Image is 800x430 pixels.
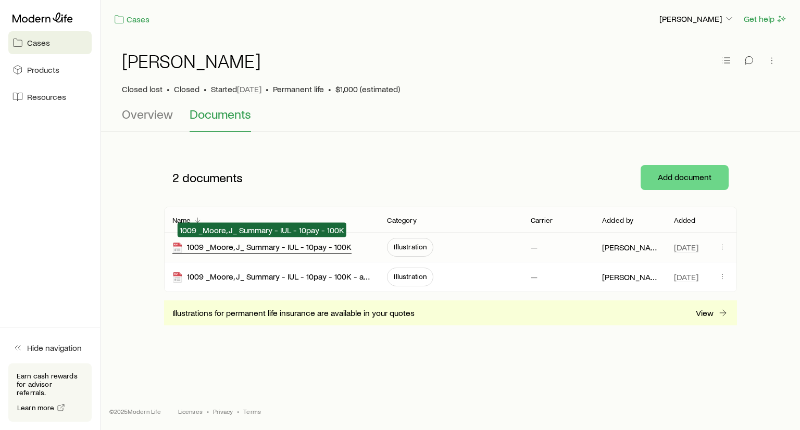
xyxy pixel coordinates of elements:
span: • [328,84,331,94]
div: 1009 _Moore, J_ Summary - IUL - 10pay - 100K - age [DEMOGRAPHIC_DATA] [172,271,371,283]
span: Overview [122,107,173,121]
p: [PERSON_NAME] [602,242,657,252]
a: View [695,307,729,319]
p: Added [674,216,696,224]
span: • [167,84,170,94]
span: documents [182,170,243,185]
span: [DATE] [237,84,261,94]
span: Illustrations for permanent life insurance are available in your quotes [172,308,415,318]
span: • [266,84,269,94]
span: • [237,407,239,415]
p: View [696,308,714,318]
p: Carrier [531,216,553,224]
span: $1,000 (estimated) [335,84,400,94]
div: 1009 _Moore, J_ Summary - IUL - 10pay - 100K [172,242,352,254]
a: Products [8,58,92,81]
div: Earn cash rewards for advisor referrals.Learn more [8,363,92,422]
span: Products [27,65,59,75]
a: Cases [114,14,150,26]
p: Started [211,84,261,94]
p: Earn cash rewards for advisor referrals. [17,372,83,397]
button: Add document [641,165,729,190]
a: Licenses [178,407,203,415]
span: • [207,407,209,415]
p: Name [172,216,191,224]
a: Privacy [213,407,233,415]
a: Resources [8,85,92,108]
span: Resources [27,92,66,102]
span: Closed [174,84,199,94]
span: Hide navigation [27,343,82,353]
button: Hide navigation [8,336,92,359]
span: Learn more [17,404,55,411]
span: 2 [172,170,179,185]
span: Documents [190,107,251,121]
span: Illustration [394,272,427,281]
p: © 2025 Modern Life [109,407,161,415]
p: Closed lost [122,84,162,94]
a: Cases [8,31,92,54]
p: [PERSON_NAME] [602,272,657,282]
span: Permanent life [273,84,324,94]
div: Case details tabs [122,107,779,132]
span: • [204,84,207,94]
a: Terms [243,407,261,415]
p: — [531,272,537,282]
button: Get help [743,13,787,25]
p: [PERSON_NAME] [659,14,734,24]
span: Cases [27,37,50,48]
span: [DATE] [674,272,698,282]
p: — [531,242,537,252]
span: Illustration [394,243,427,251]
p: Category [387,216,416,224]
h1: [PERSON_NAME] [122,50,261,71]
p: Added by [602,216,633,224]
button: [PERSON_NAME] [659,13,735,26]
span: [DATE] [674,242,698,252]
